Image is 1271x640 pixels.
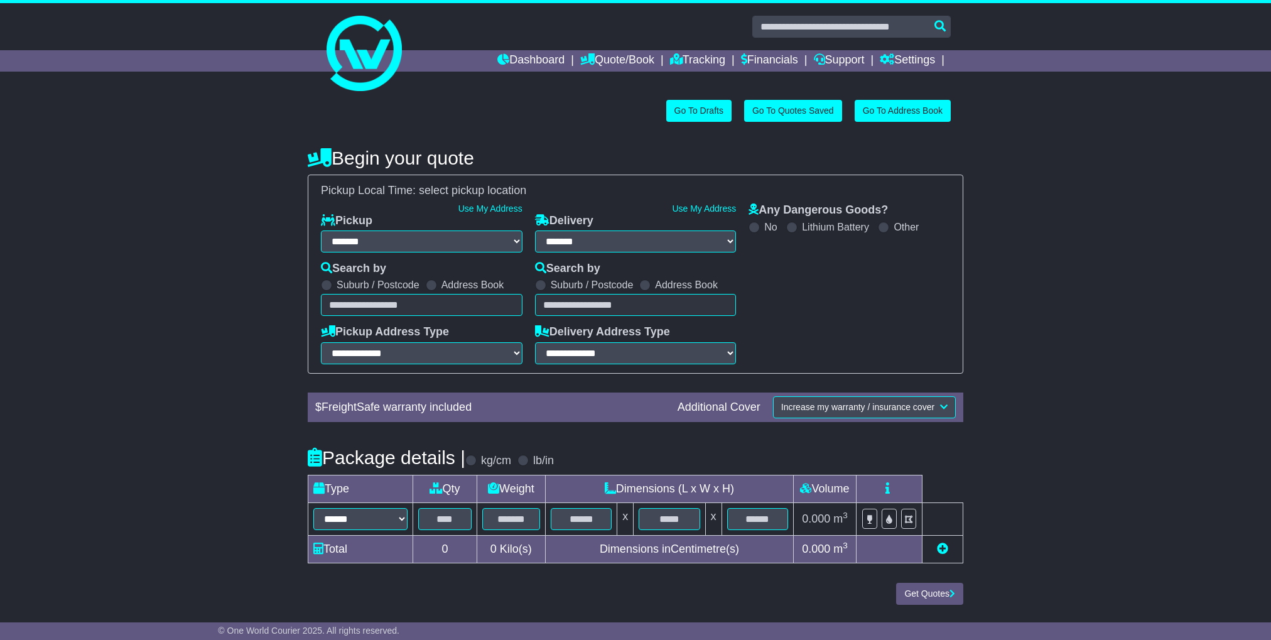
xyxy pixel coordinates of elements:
[773,396,956,418] button: Increase my warranty / insurance cover
[458,203,522,214] a: Use My Address
[744,100,842,122] a: Go To Quotes Saved
[481,454,511,468] label: kg/cm
[880,50,935,72] a: Settings
[655,279,718,291] label: Address Book
[670,50,725,72] a: Tracking
[580,50,654,72] a: Quote/Book
[672,203,736,214] a: Use My Address
[308,148,963,168] h4: Begin your quote
[855,100,951,122] a: Go To Address Book
[309,401,671,415] div: $ FreightSafe warranty included
[308,535,413,563] td: Total
[764,221,777,233] label: No
[741,50,798,72] a: Financials
[441,279,504,291] label: Address Book
[419,184,526,197] span: select pickup location
[802,513,830,525] span: 0.000
[535,325,670,339] label: Delivery Address Type
[843,541,848,550] sup: 3
[896,583,963,605] button: Get Quotes
[781,402,934,412] span: Increase my warranty / insurance cover
[793,475,856,502] td: Volume
[477,535,545,563] td: Kilo(s)
[477,475,545,502] td: Weight
[533,454,554,468] label: lb/in
[671,401,767,415] div: Additional Cover
[535,214,593,228] label: Delivery
[749,203,888,217] label: Any Dangerous Goods?
[413,475,477,502] td: Qty
[413,535,477,563] td: 0
[833,543,848,555] span: m
[802,543,830,555] span: 0.000
[551,279,634,291] label: Suburb / Postcode
[337,279,419,291] label: Suburb / Postcode
[705,502,722,535] td: x
[666,100,732,122] a: Go To Drafts
[497,50,565,72] a: Dashboard
[545,535,793,563] td: Dimensions in Centimetre(s)
[545,475,793,502] td: Dimensions (L x W x H)
[321,214,372,228] label: Pickup
[218,626,399,636] span: © One World Courier 2025. All rights reserved.
[833,513,848,525] span: m
[308,475,413,502] td: Type
[617,502,634,535] td: x
[535,262,600,276] label: Search by
[490,543,497,555] span: 0
[894,221,919,233] label: Other
[321,262,386,276] label: Search by
[315,184,956,198] div: Pickup Local Time:
[937,543,948,555] a: Add new item
[802,221,869,233] label: Lithium Battery
[321,325,449,339] label: Pickup Address Type
[308,447,465,468] h4: Package details |
[843,511,848,520] sup: 3
[814,50,865,72] a: Support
